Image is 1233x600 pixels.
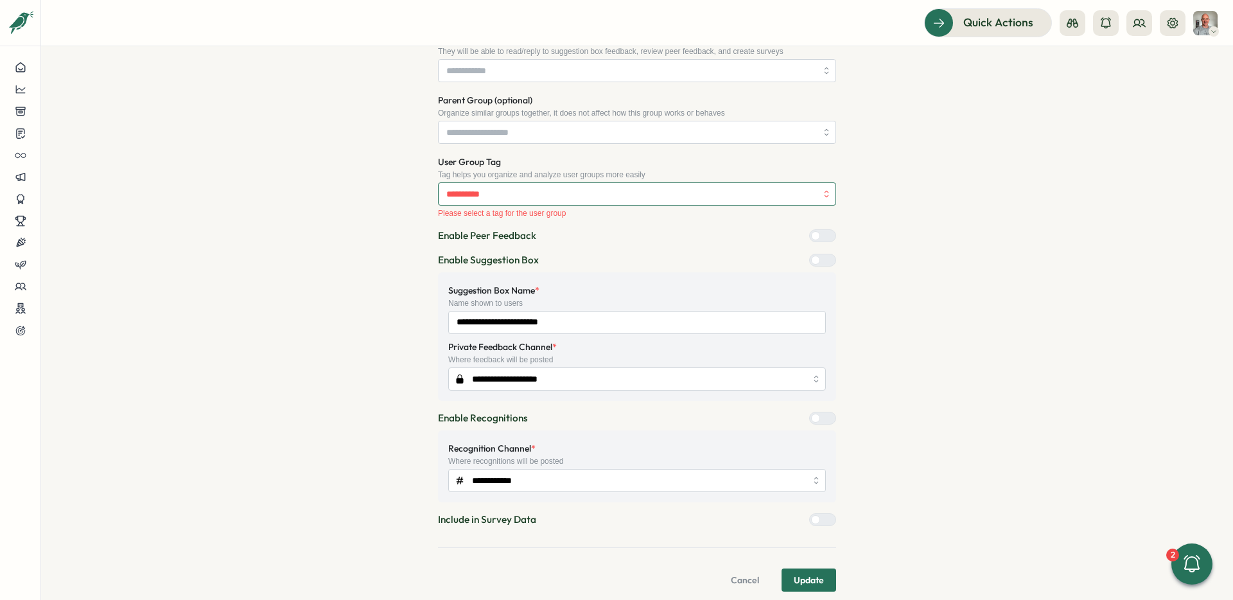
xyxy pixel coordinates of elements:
div: Where feedback will be posted [448,355,826,364]
button: Cancel [719,569,771,592]
label: Suggestion Box Name [448,284,539,298]
div: They will be able to read/reply to suggestion box feedback, review peer feedback, and create surveys [438,47,836,56]
button: Update [782,569,836,592]
span: Update [794,569,824,591]
button: Quick Actions [924,8,1052,37]
label: Recognition Channel [448,442,536,456]
p: Include in Survey Data [438,513,536,527]
label: Private Feedback Channel [448,340,557,355]
p: Enable Suggestion Box [438,253,539,267]
p: Enable Recognitions [438,411,528,425]
span: Quick Actions [963,14,1033,31]
div: Please select a tag for the user group [438,209,836,218]
img: Philipp Eberhardt [1193,11,1218,35]
div: Tag helps you organize and analyze user groups more easily [438,170,836,179]
button: 2 [1171,543,1212,585]
span: Cancel [731,569,759,591]
label: Parent Group (optional) [438,94,532,108]
div: Name shown to users [448,299,826,308]
div: Organize similar groups together, it does not affect how this group works or behaves [438,109,836,118]
div: 2 [1166,549,1179,561]
label: User Group Tag [438,155,501,170]
div: Where recognitions will be posted [448,457,826,466]
p: Enable Peer Feedback [438,229,536,243]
